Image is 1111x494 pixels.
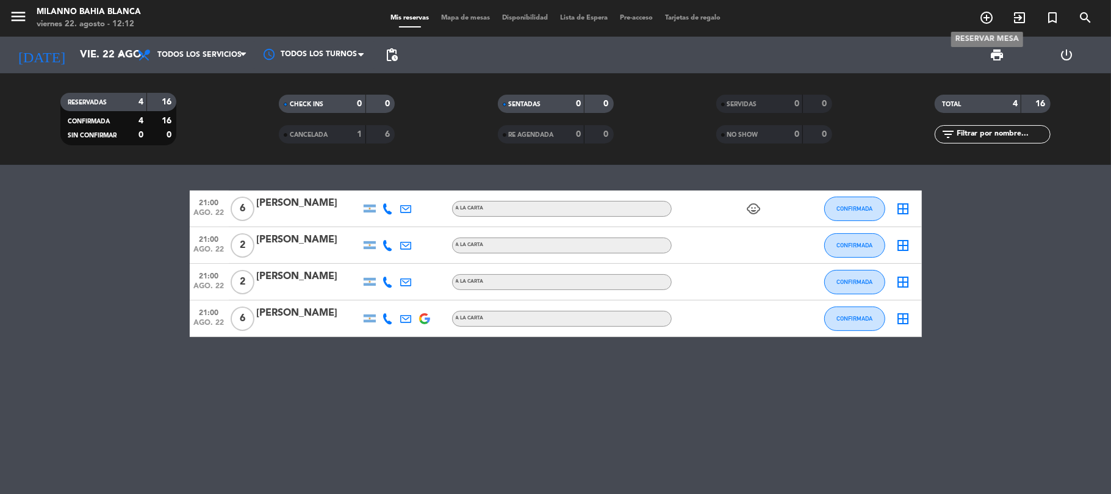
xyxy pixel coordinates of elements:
[1045,10,1060,25] i: turned_in_not
[1035,100,1048,108] strong: 16
[979,10,994,25] i: add_circle_outline
[824,233,885,258] button: CONFIRMADA
[603,130,611,139] strong: 0
[290,101,323,107] span: CHECK INS
[194,195,225,209] span: 21:00
[358,130,362,139] strong: 1
[385,130,392,139] strong: 6
[941,127,955,142] i: filter_list
[1078,10,1093,25] i: search
[896,311,911,326] i: border_all
[419,313,430,324] img: google-logo.png
[194,319,225,333] span: ago. 22
[1012,10,1027,25] i: exit_to_app
[896,202,911,216] i: border_all
[990,48,1004,62] span: print
[727,101,757,107] span: SERVIDAS
[194,231,225,245] span: 21:00
[747,202,761,216] i: child_care
[257,195,361,211] div: [PERSON_NAME]
[231,307,254,331] span: 6
[113,48,128,62] i: arrow_drop_down
[836,315,872,322] span: CONFIRMADA
[824,270,885,294] button: CONFIRMADA
[194,305,225,319] span: 21:00
[496,15,554,21] span: Disponibilidad
[794,130,799,139] strong: 0
[456,316,484,321] span: A LA CARTA
[509,132,554,138] span: RE AGENDADA
[456,242,484,247] span: A LA CARTA
[194,209,225,223] span: ago. 22
[896,238,911,253] i: border_all
[231,270,254,294] span: 2
[576,130,581,139] strong: 0
[9,42,74,68] i: [DATE]
[951,32,1023,47] div: RESERVAR MESA
[194,268,225,282] span: 21:00
[614,15,659,21] span: Pre-acceso
[822,130,829,139] strong: 0
[836,205,872,212] span: CONFIRMADA
[554,15,614,21] span: Lista de Espera
[456,206,484,211] span: A LA CARTA
[456,279,484,284] span: A LA CARTA
[231,197,254,221] span: 6
[37,6,141,18] div: Milanno bahia blanca
[435,15,496,21] span: Mapa de mesas
[1032,37,1102,73] div: LOG OUT
[1060,48,1074,62] i: power_settings_new
[37,18,141,31] div: viernes 22. agosto - 12:12
[659,15,727,21] span: Tarjetas de regalo
[727,132,758,138] span: NO SHOW
[162,117,174,125] strong: 16
[194,245,225,260] span: ago. 22
[194,282,225,296] span: ago. 22
[384,48,399,62] span: pending_actions
[896,275,911,289] i: border_all
[824,307,885,331] button: CONFIRMADA
[824,197,885,221] button: CONFIRMADA
[157,51,242,59] span: Todos los servicios
[138,131,143,139] strong: 0
[509,101,541,107] span: SENTADAS
[167,131,174,139] strong: 0
[68,118,110,125] span: CONFIRMADA
[138,98,143,106] strong: 4
[257,269,361,285] div: [PERSON_NAME]
[385,100,392,108] strong: 0
[576,100,581,108] strong: 0
[942,101,961,107] span: TOTAL
[138,117,143,125] strong: 4
[257,305,361,321] div: [PERSON_NAME]
[257,232,361,248] div: [PERSON_NAME]
[9,7,27,30] button: menu
[231,233,254,258] span: 2
[603,100,611,108] strong: 0
[358,100,362,108] strong: 0
[836,278,872,285] span: CONFIRMADA
[1013,100,1018,108] strong: 4
[822,100,829,108] strong: 0
[794,100,799,108] strong: 0
[68,100,107,106] span: RESERVADAS
[68,133,117,139] span: SIN CONFIRMAR
[384,15,435,21] span: Mis reservas
[836,242,872,249] span: CONFIRMADA
[955,128,1050,141] input: Filtrar por nombre...
[162,98,174,106] strong: 16
[290,132,328,138] span: CANCELADA
[9,7,27,26] i: menu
